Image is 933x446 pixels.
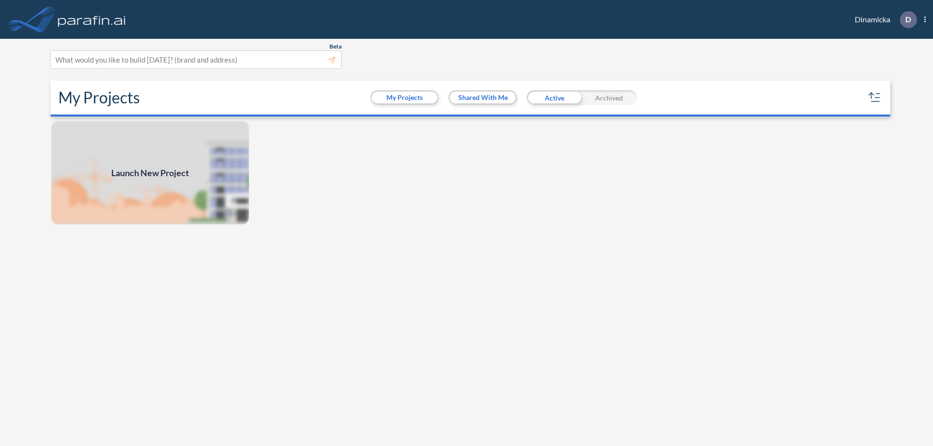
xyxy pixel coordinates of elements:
[56,10,128,29] img: logo
[582,90,637,105] div: Archived
[867,90,882,105] button: sort
[51,120,250,225] img: add
[372,92,437,103] button: My Projects
[450,92,516,103] button: Shared With Me
[329,43,342,50] span: Beta
[111,166,189,180] span: Launch New Project
[840,11,926,28] div: Dinamicka
[527,90,582,105] div: Active
[905,15,911,24] p: D
[51,120,250,225] a: Launch New Project
[58,88,140,107] h2: My Projects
